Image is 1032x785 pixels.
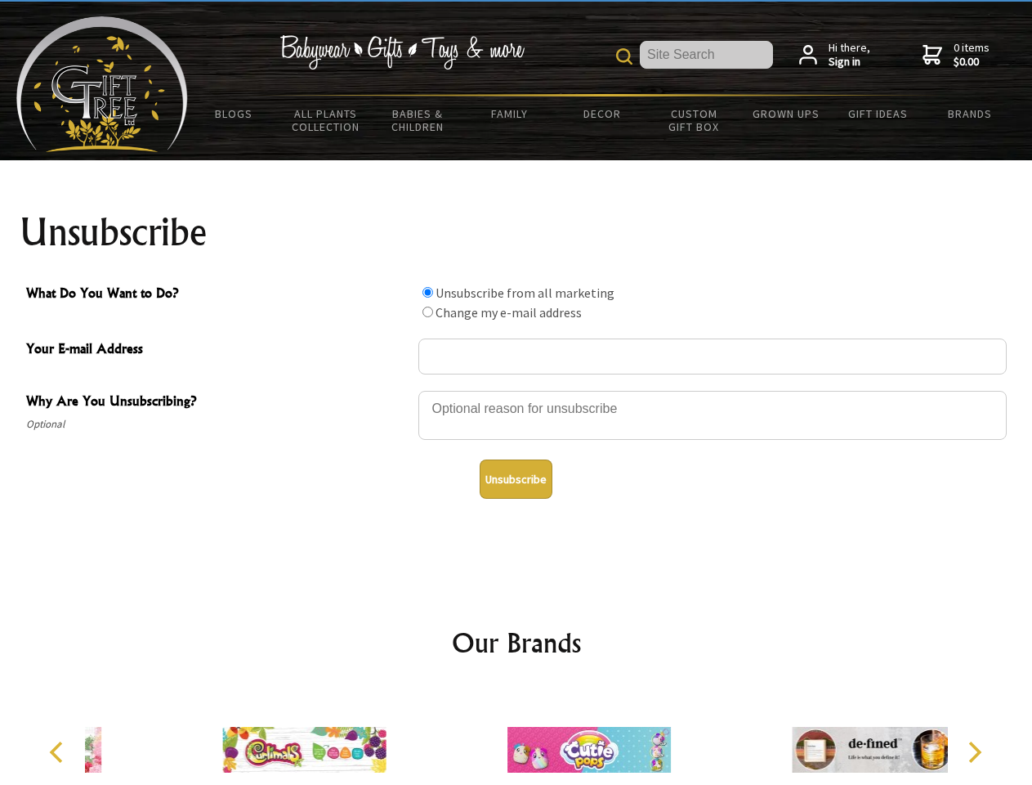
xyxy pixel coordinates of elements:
[436,285,614,301] label: Unsubscribe from all marketing
[418,391,1007,440] textarea: Why Are You Unsubscribing?
[26,339,410,362] span: Your E-mail Address
[923,41,990,70] a: 0 items$0.00
[832,96,924,131] a: Gift Ideas
[436,304,582,321] label: Change my e-mail address
[954,40,990,70] span: 0 items
[41,734,77,770] button: Previous
[480,460,552,499] button: Unsubscribe
[372,96,464,144] a: Babies & Children
[640,41,773,69] input: Site Search
[26,391,410,415] span: Why Are You Unsubscribing?
[799,41,870,70] a: Hi there,Sign in
[924,96,1016,131] a: Brands
[20,213,1013,252] h1: Unsubscribe
[464,96,556,131] a: Family
[26,283,410,307] span: What Do You Want to Do?
[280,96,373,144] a: All Plants Collection
[829,55,870,70] strong: Sign in
[954,55,990,70] strong: $0.00
[16,16,188,152] img: Babyware - Gifts - Toys and more...
[33,623,1000,662] h2: Our Brands
[422,287,433,298] input: What Do You Want to Do?
[829,41,870,70] span: Hi there,
[26,415,410,434] span: Optional
[556,96,648,131] a: Decor
[188,96,280,131] a: BLOGS
[648,96,740,144] a: Custom Gift Box
[956,734,992,770] button: Next
[422,307,433,317] input: What Do You Want to Do?
[279,35,525,70] img: Babywear - Gifts - Toys & more
[739,96,832,131] a: Grown Ups
[418,339,1007,375] input: Your E-mail Address
[616,48,632,65] img: product search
